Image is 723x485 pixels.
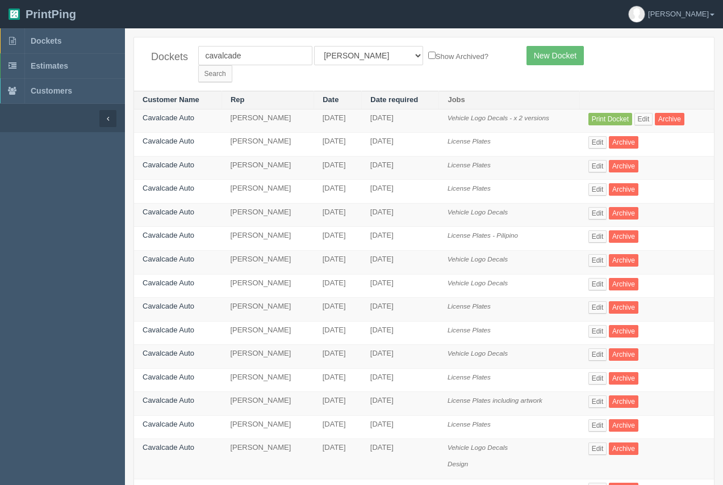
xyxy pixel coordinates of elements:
[143,373,194,381] a: Cavalcade Auto
[588,254,607,267] a: Edit
[222,250,314,274] td: [PERSON_NAME]
[588,348,607,361] a: Edit
[222,203,314,227] td: [PERSON_NAME]
[448,420,491,428] i: License Plates
[448,114,549,121] i: Vehicle Logo Decals - x 2 versions
[362,368,439,392] td: [DATE]
[609,230,638,243] a: Archive
[448,231,518,239] i: License Plates - Pilipino
[31,61,68,70] span: Estimates
[314,392,362,416] td: [DATE]
[609,301,638,314] a: Archive
[143,396,194,404] a: Cavalcade Auto
[439,91,580,109] th: Jobs
[655,113,684,125] a: Archive
[362,321,439,345] td: [DATE]
[448,279,508,286] i: Vehicle Logo Decals
[314,345,362,369] td: [DATE]
[222,345,314,369] td: [PERSON_NAME]
[222,274,314,298] td: [PERSON_NAME]
[609,207,638,220] a: Archive
[588,301,607,314] a: Edit
[143,137,194,145] a: Cavalcade Auto
[314,109,362,133] td: [DATE]
[143,95,199,104] a: Customer Name
[143,443,194,452] a: Cavalcade Auto
[31,86,72,95] span: Customers
[588,136,607,149] a: Edit
[448,137,491,145] i: License Plates
[609,419,638,432] a: Archive
[448,397,542,404] i: License Plates including artwork
[143,279,194,287] a: Cavalcade Auto
[314,133,362,157] td: [DATE]
[526,46,584,65] a: New Docket
[588,113,632,125] a: Print Docket
[609,136,638,149] a: Archive
[609,348,638,361] a: Archive
[448,302,491,310] i: License Plates
[362,180,439,204] td: [DATE]
[588,372,607,385] a: Edit
[609,254,638,267] a: Archive
[143,208,194,216] a: Cavalcade Auto
[143,326,194,334] a: Cavalcade Auto
[588,230,607,243] a: Edit
[222,133,314,157] td: [PERSON_NAME]
[143,231,194,239] a: Cavalcade Auto
[362,250,439,274] td: [DATE]
[314,274,362,298] td: [DATE]
[588,395,607,408] a: Edit
[448,349,508,357] i: Vehicle Logo Decals
[362,227,439,251] td: [DATE]
[362,274,439,298] td: [DATE]
[448,444,508,451] i: Vehicle Logo Decals
[314,203,362,227] td: [DATE]
[222,298,314,322] td: [PERSON_NAME]
[609,395,638,408] a: Archive
[448,373,491,381] i: License Plates
[314,180,362,204] td: [DATE]
[231,95,245,104] a: Rep
[362,133,439,157] td: [DATE]
[609,372,638,385] a: Archive
[588,207,607,220] a: Edit
[609,160,638,172] a: Archive
[314,250,362,274] td: [DATE]
[588,183,607,196] a: Edit
[448,326,491,334] i: License Plates
[143,184,194,192] a: Cavalcade Auto
[362,345,439,369] td: [DATE]
[448,460,468,467] i: Design
[314,439,362,479] td: [DATE]
[314,156,362,180] td: [DATE]
[362,156,439,180] td: [DATE]
[609,183,638,196] a: Archive
[143,161,194,169] a: Cavalcade Auto
[588,442,607,455] a: Edit
[31,36,61,45] span: Dockets
[448,208,508,216] i: Vehicle Logo Decals
[362,392,439,416] td: [DATE]
[362,415,439,439] td: [DATE]
[198,46,312,65] input: Customer Name
[222,439,314,479] td: [PERSON_NAME]
[143,113,194,122] a: Cavalcade Auto
[428,49,488,62] label: Show Archived?
[198,65,232,82] input: Search
[634,113,653,125] a: Edit
[143,255,194,263] a: Cavalcade Auto
[448,161,491,168] i: License Plates
[151,52,181,63] h4: Dockets
[314,321,362,345] td: [DATE]
[629,6,645,22] img: avatar_default-7531ab5dedf162e01f1e0bb0964e6a185e93c5c22dfe317fb01d7f8cd2b1632c.jpg
[609,442,638,455] a: Archive
[448,255,508,263] i: Vehicle Logo Decals
[143,420,194,428] a: Cavalcade Auto
[609,325,638,338] a: Archive
[362,439,439,479] td: [DATE]
[222,321,314,345] td: [PERSON_NAME]
[588,419,607,432] a: Edit
[9,9,20,20] img: logo-3e63b451c926e2ac314895c53de4908e5d424f24456219fb08d385ab2e579770.png
[143,302,194,310] a: Cavalcade Auto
